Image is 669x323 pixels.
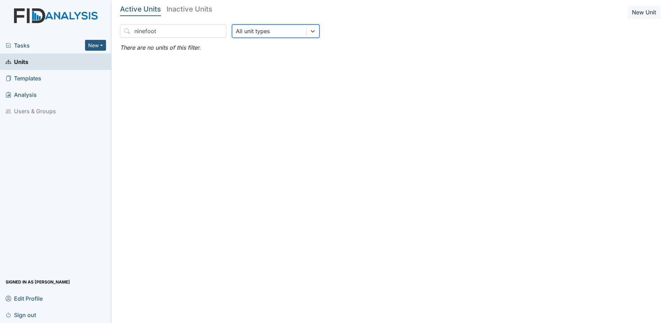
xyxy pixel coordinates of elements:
[6,277,70,287] span: Signed in as [PERSON_NAME]
[85,40,106,51] button: New
[120,6,161,13] h5: Active Units
[6,293,43,304] span: Edit Profile
[6,56,28,67] span: Units
[167,6,212,13] h5: Inactive Units
[120,44,201,51] em: There are no units of this filter.
[236,27,270,35] div: All unit types
[6,73,41,84] span: Templates
[6,309,36,320] span: Sign out
[627,6,661,19] button: New Unit
[120,24,226,38] input: Search...
[6,89,37,100] span: Analysis
[6,41,85,50] a: Tasks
